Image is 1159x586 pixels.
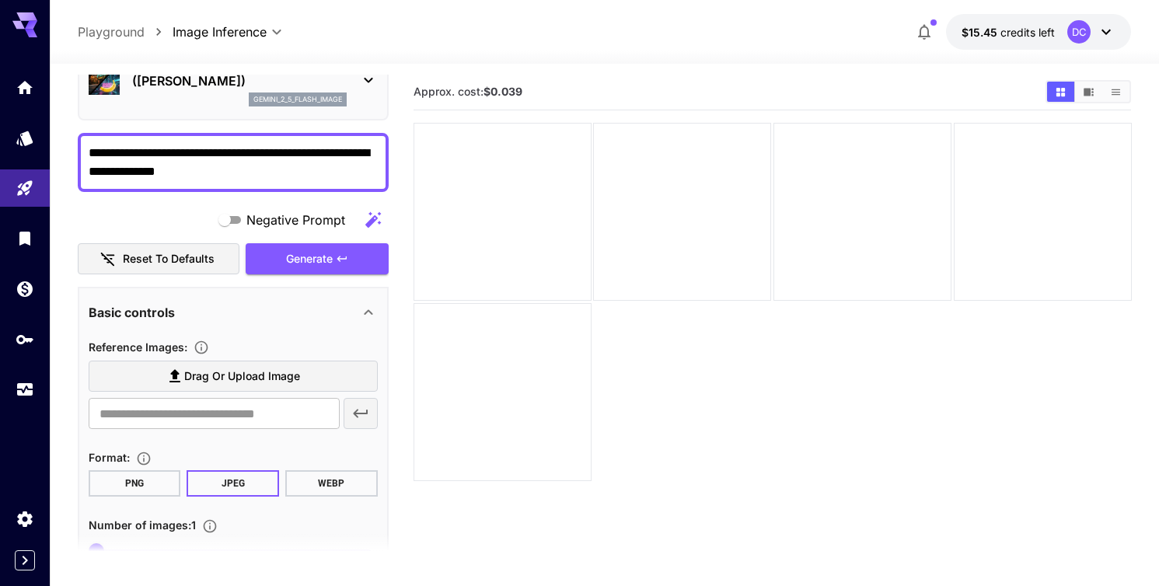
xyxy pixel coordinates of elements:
[173,23,267,41] span: Image Inference
[16,179,34,198] div: Playground
[414,85,522,98] span: Approx. cost:
[78,243,239,275] button: Reset to defaults
[253,94,342,105] p: gemini_2_5_flash_image
[1102,82,1129,102] button: Show media in list view
[1075,82,1102,102] button: Show media in video view
[962,26,1000,39] span: $15.45
[285,470,378,497] button: WEBP
[16,128,34,148] div: Models
[16,78,34,97] div: Home
[16,330,34,349] div: API Keys
[246,211,345,229] span: Negative Prompt
[187,470,279,497] button: JPEG
[16,380,34,399] div: Usage
[946,14,1131,50] button: $15.44547DC
[89,340,187,354] span: Reference Images :
[89,303,175,322] p: Basic controls
[962,24,1055,40] div: $15.44547
[89,47,378,113] div: Gemini Flash Image 2.5 ([PERSON_NAME])gemini_2_5_flash_image
[246,243,389,275] button: Generate
[286,249,333,269] span: Generate
[78,23,173,41] nav: breadcrumb
[1046,80,1131,103] div: Show media in grid viewShow media in video viewShow media in list view
[89,361,378,392] label: Drag or upload image
[78,23,145,41] a: Playground
[483,85,522,98] b: $0.039
[89,470,181,497] button: PNG
[1067,20,1091,44] div: DC
[89,294,378,331] div: Basic controls
[130,451,158,466] button: Choose the file format for the output image.
[184,367,300,386] span: Drag or upload image
[16,228,34,248] div: Library
[196,518,224,534] button: Specify how many images to generate in a single request. Each image generation will be charged se...
[1047,82,1074,102] button: Show media in grid view
[89,518,196,532] span: Number of images : 1
[15,550,35,570] button: Expand sidebar
[16,509,34,528] div: Settings
[16,279,34,298] div: Wallet
[1000,26,1055,39] span: credits left
[187,340,215,355] button: Upload a reference image to guide the result. This is needed for Image-to-Image or Inpainting. Su...
[89,451,130,464] span: Format :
